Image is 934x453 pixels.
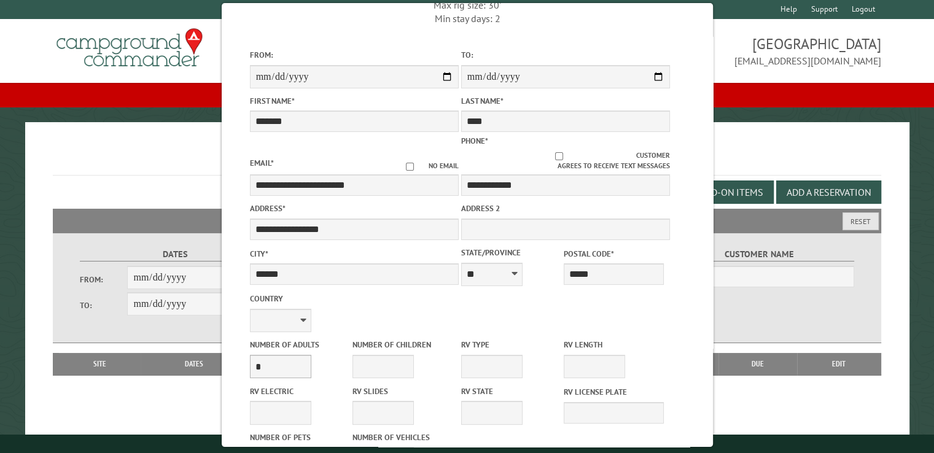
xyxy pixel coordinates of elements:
button: Reset [843,212,879,230]
label: From: [80,274,128,285]
h1: Reservations [53,142,881,176]
label: RV Electric [249,385,349,397]
label: Country [249,293,458,304]
label: Customer agrees to receive text messages [461,150,669,171]
button: Add a Reservation [776,180,881,204]
small: © Campground Commander LLC. All rights reserved. [398,439,537,447]
label: RV Slides [352,385,452,397]
label: Number of Pets [249,432,349,443]
label: Number of Vehicles [352,432,452,443]
label: To: [80,300,128,311]
div: Min stay days: 2 [362,12,571,25]
label: Dates [80,247,271,261]
label: Address 2 [461,203,669,214]
img: Campground Commander [53,24,206,72]
label: State/Province [461,247,561,258]
label: No email [391,161,458,171]
input: No email [391,163,428,171]
label: Phone [461,136,488,146]
th: Edit [797,353,881,375]
label: Last Name [461,95,669,107]
label: From: [249,49,458,61]
label: Number of Adults [249,339,349,350]
label: To: [461,49,669,61]
label: RV Length [564,339,664,350]
th: Due [718,353,797,375]
label: Postal Code [564,248,664,260]
label: Customer Name [664,247,855,261]
label: Email [249,158,273,168]
th: Dates [141,353,247,375]
label: RV License Plate [564,386,664,398]
label: Number of Children [352,339,452,350]
label: Address [249,203,458,214]
label: City [249,248,458,260]
label: First Name [249,95,458,107]
th: Site [59,353,141,375]
label: RV State [461,385,561,397]
input: Customer agrees to receive text messages [482,152,636,160]
label: RV Type [461,339,561,350]
button: Edit Add-on Items [668,180,774,204]
h2: Filters [53,209,881,232]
